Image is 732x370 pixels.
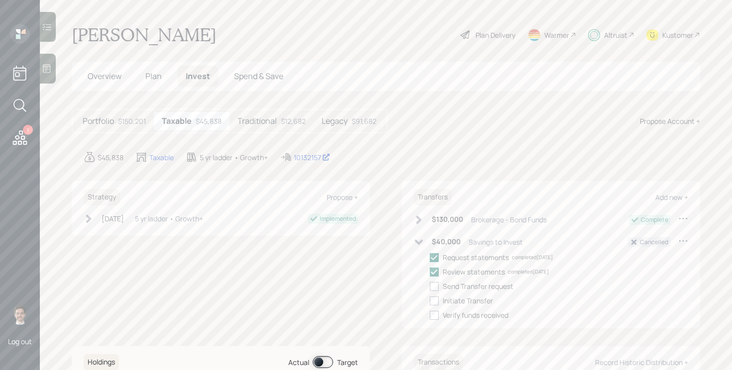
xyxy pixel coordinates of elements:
div: Taxable [149,152,174,163]
div: Plan Delivery [476,30,515,40]
div: Implemented [320,214,356,223]
div: Propose + [327,192,358,202]
h6: Strategy [84,189,120,205]
div: Cancelled [640,238,668,247]
div: 5 yr ladder • Growth+ [200,152,268,163]
div: $150,201 [118,116,146,126]
div: Verify funds received [443,310,508,320]
span: Invest [186,71,210,82]
div: Brokerage - Bond Funds [471,214,547,225]
h5: Traditional [238,116,277,126]
div: Actual [288,357,309,368]
div: Send Transfer request [443,281,513,291]
div: Savings to Invest [469,237,523,247]
span: Spend & Save [234,71,283,82]
div: completed [DATE] [512,254,553,261]
span: Overview [88,71,122,82]
div: $45,838 [196,116,222,126]
div: Target [337,357,358,368]
h6: $40,000 [432,238,461,246]
div: Initiate Transfer [443,295,493,306]
h1: [PERSON_NAME] [72,24,217,46]
div: Propose Account + [640,116,700,126]
h6: $130,000 [432,215,463,224]
div: [DATE] [102,213,124,224]
div: 10132157 [294,152,330,163]
img: jonah-coleman-headshot.png [10,305,30,325]
div: Kustomer [662,30,693,40]
div: completed [DATE] [508,268,549,276]
h5: Portfolio [83,116,114,126]
div: Log out [8,337,32,346]
h5: Legacy [322,116,348,126]
div: Review statements [443,267,505,277]
span: Plan [145,71,162,82]
div: $45,838 [98,152,123,163]
h6: Transfers [414,189,452,205]
div: Request statements [443,252,509,263]
div: $12,682 [281,116,306,126]
div: 1 [23,125,33,135]
div: Record Historic Distribution + [595,358,688,367]
div: Altruist [604,30,627,40]
div: 5 yr ladder • Growth+ [135,213,203,224]
div: $91,682 [352,116,376,126]
div: Add new + [655,192,688,202]
h5: Taxable [162,116,192,126]
div: Complete [641,215,668,224]
div: Warmer [544,30,569,40]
